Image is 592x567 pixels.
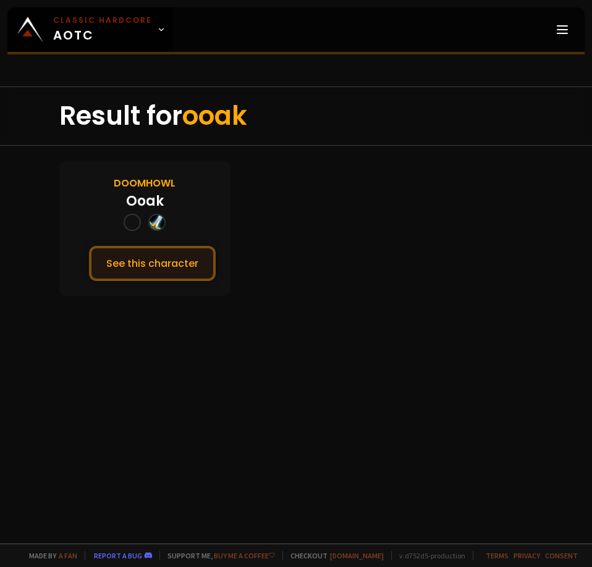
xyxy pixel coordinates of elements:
a: Classic HardcoreAOTC [7,7,173,52]
a: [DOMAIN_NAME] [330,551,384,560]
div: Result for [59,87,533,145]
span: ooak [182,98,247,134]
a: Buy me a coffee [214,551,275,560]
small: Classic Hardcore [53,15,152,26]
div: Doomhowl [114,175,175,191]
span: Made by [22,551,77,560]
span: v. d752d5 - production [391,551,465,560]
span: Checkout [282,551,384,560]
div: Ooak [126,191,164,211]
a: Consent [545,551,578,560]
a: Report a bug [94,551,142,560]
span: Support me, [159,551,275,560]
a: Privacy [514,551,540,560]
a: Terms [486,551,509,560]
a: a fan [59,551,77,560]
span: AOTC [53,15,152,44]
button: See this character [89,246,216,281]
